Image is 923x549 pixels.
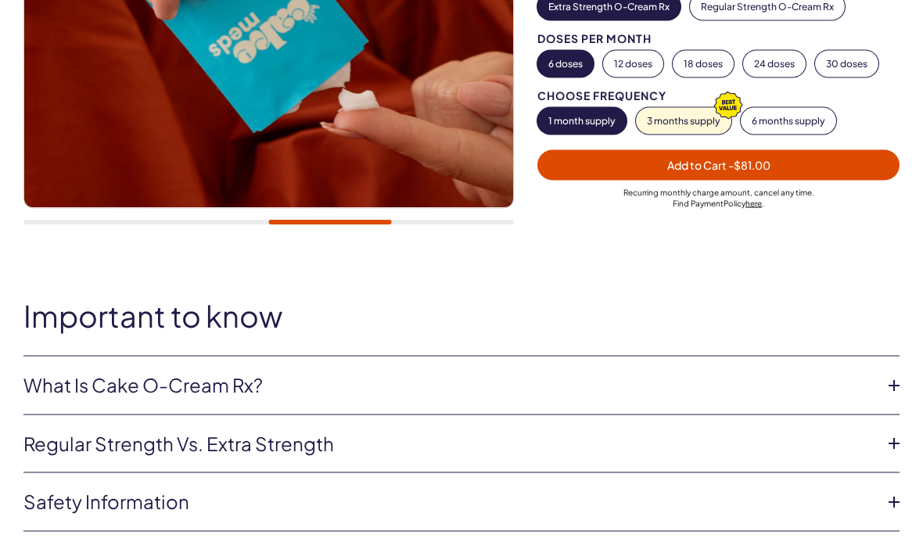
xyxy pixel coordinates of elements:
[537,150,900,181] button: Add to Cart -$81.00
[537,187,900,209] div: Recurring monthly charge amount , cancel any time. Policy .
[743,51,806,77] button: 24 doses
[23,431,875,457] a: Regular strength vs. extra strength
[745,199,762,208] a: here
[667,158,770,172] span: Add to Cart
[673,199,724,208] span: Find Payment
[537,90,900,102] div: Choose Frequency
[537,108,627,135] button: 1 month supply
[673,51,734,77] button: 18 doses
[741,108,836,135] button: 6 months supply
[603,51,663,77] button: 12 doses
[23,300,900,332] h2: Important to know
[23,489,875,515] a: Safety information
[23,372,875,399] a: What is Cake O-Cream Rx?
[728,158,770,172] span: - $81.00
[636,108,731,135] button: 3 months supply
[537,33,900,45] div: Doses per Month
[537,51,594,77] button: 6 doses
[815,51,878,77] button: 30 doses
